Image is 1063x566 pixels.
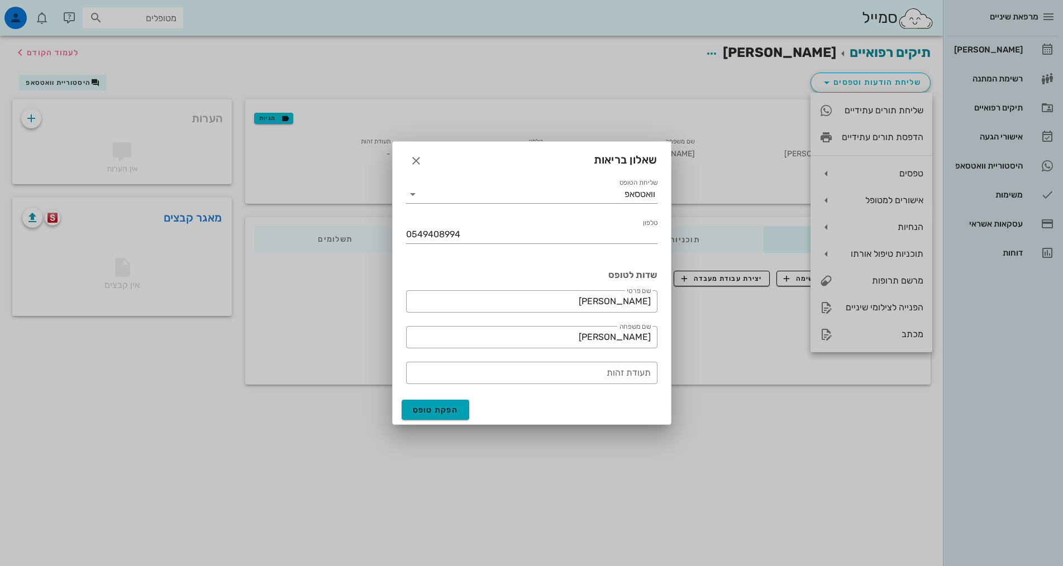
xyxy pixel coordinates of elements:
h3: שדות לטופס [406,269,657,281]
div: וואטסאפ [625,189,655,199]
label: שליחת הטופס [619,179,657,187]
div: שליחת הטופסוואטסאפ [406,185,657,203]
button: הפקת טופס [402,400,470,420]
span: שאלון בריאות [594,151,657,169]
label: טלפון [642,219,657,227]
span: הפקת טופס [413,405,459,415]
label: שם פרטי [627,287,651,295]
label: שם משפחה [619,323,650,331]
